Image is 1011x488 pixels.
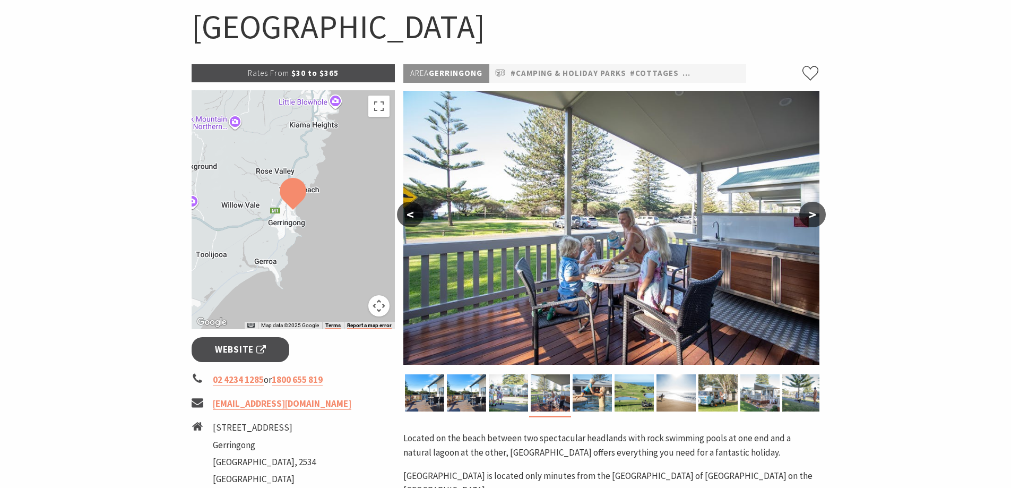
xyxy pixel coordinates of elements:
[213,374,264,386] a: 02 4234 1285
[403,91,819,365] img: Private Balcony - Holiday Cabin Werri Beach Holiday Park
[403,64,489,83] p: Gerringong
[682,67,744,80] a: #Pet Friendly
[656,374,696,412] img: Surfing Spot, Werri Beach Holiday Park
[192,373,395,387] li: or
[261,322,319,328] span: Map data ©2025 Google
[799,202,826,227] button: >
[698,374,738,412] img: Werri Beach Holiday Park, Gerringong
[213,438,316,452] li: Gerringong
[194,315,229,329] img: Google
[410,68,429,78] span: Area
[447,374,486,412] img: Cabin deck at Werri Beach Holiday Park
[347,322,392,329] a: Report a map error
[192,64,395,82] p: $30 to $365
[213,455,316,469] li: [GEOGRAPHIC_DATA], 2534
[247,322,255,329] button: Keyboard shortcuts
[531,374,570,412] img: Private Balcony - Holiday Cabin Werri Beach Holiday Park
[615,374,654,412] img: Werri Beach Holiday Park
[192,5,820,48] h1: [GEOGRAPHIC_DATA]
[272,374,323,386] a: 1800 655 819
[630,67,679,80] a: #Cottages
[740,374,780,412] img: Werri Beach Holiday Park, Dog Friendly
[213,472,316,486] li: [GEOGRAPHIC_DATA]
[397,202,424,227] button: <
[192,337,290,362] a: Website
[194,315,229,329] a: Open this area in Google Maps (opens a new window)
[489,374,528,412] img: Werri Beach Holiday Park, Gerringong
[215,343,266,357] span: Website
[405,374,444,412] img: Cabin deck at Werri Beach Holiday Park
[403,431,819,460] p: Located on the beach between two spectacular headlands with rock swimming pools at one end and a ...
[368,295,390,316] button: Map camera controls
[213,421,316,435] li: [STREET_ADDRESS]
[782,374,822,412] img: Werri Beach Holiday Park - Dog Friendly
[573,374,612,412] img: Swimming Pool - Werri Beach Holiday Park
[368,96,390,117] button: Toggle fullscreen view
[213,398,351,410] a: [EMAIL_ADDRESS][DOMAIN_NAME]
[248,68,291,78] span: Rates From:
[511,67,626,80] a: #Camping & Holiday Parks
[325,322,341,329] a: Terms (opens in new tab)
